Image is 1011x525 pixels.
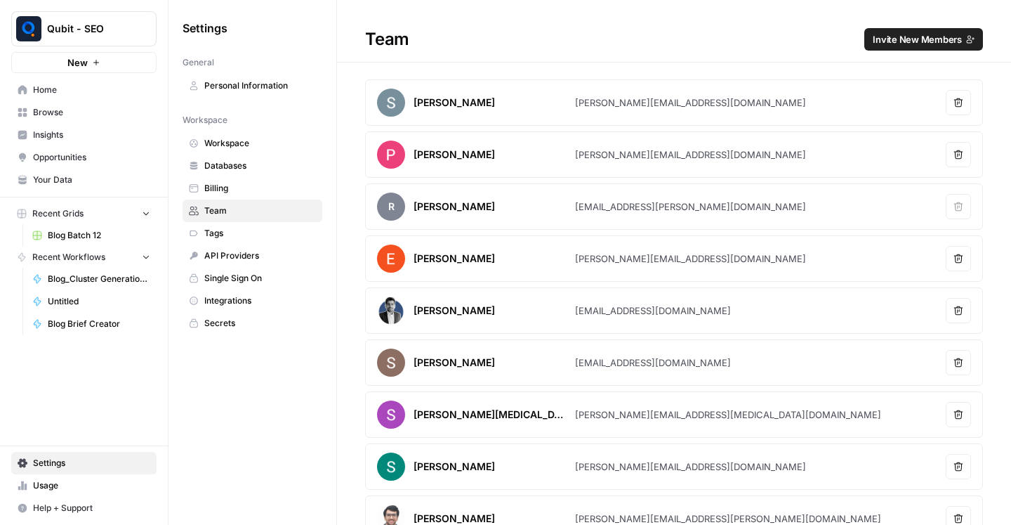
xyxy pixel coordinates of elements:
div: [PERSON_NAME] [414,252,495,266]
div: [PERSON_NAME] [414,304,495,318]
div: [PERSON_NAME] [414,460,495,474]
span: Settings [33,457,150,469]
span: R [377,193,405,221]
a: Opportunities [11,146,157,169]
a: Integrations [183,290,322,312]
img: avatar [377,297,405,325]
a: Home [11,79,157,101]
div: [EMAIL_ADDRESS][DOMAIN_NAME] [575,356,731,370]
span: General [183,56,214,69]
span: Blog Batch 12 [48,229,150,242]
div: [PERSON_NAME][EMAIL_ADDRESS][MEDICAL_DATA][DOMAIN_NAME] [575,408,881,422]
span: Recent Grids [32,207,84,220]
img: avatar [377,245,405,273]
span: Help + Support [33,502,150,514]
span: Settings [183,20,227,37]
button: Help + Support [11,497,157,519]
div: [EMAIL_ADDRESS][DOMAIN_NAME] [575,304,731,318]
div: Team [337,28,1011,51]
a: Browse [11,101,157,124]
a: Blog Brief Creator [26,313,157,335]
button: Recent Grids [11,203,157,224]
span: Untitled [48,295,150,308]
span: Single Sign On [204,272,316,285]
span: Opportunities [33,151,150,164]
span: Personal Information [204,79,316,92]
span: Home [33,84,150,96]
span: Qubit - SEO [47,22,132,36]
img: avatar [377,89,405,117]
a: Tags [183,222,322,245]
span: Workspace [204,137,316,150]
span: Invite New Members [873,32,962,46]
span: Blog Brief Creator [48,318,150,330]
div: [PERSON_NAME] [414,200,495,214]
div: [PERSON_NAME] [414,148,495,162]
div: [PERSON_NAME][EMAIL_ADDRESS][DOMAIN_NAME] [575,252,806,266]
a: Personal Information [183,74,322,97]
a: Usage [11,474,157,497]
span: Browse [33,106,150,119]
span: Secrets [204,317,316,330]
div: [PERSON_NAME] [414,356,495,370]
span: Tags [204,227,316,240]
button: Workspace: Qubit - SEO [11,11,157,46]
a: Single Sign On [183,267,322,290]
span: Your Data [33,174,150,186]
div: [EMAIL_ADDRESS][PERSON_NAME][DOMAIN_NAME] [575,200,806,214]
div: [PERSON_NAME][EMAIL_ADDRESS][DOMAIN_NAME] [575,148,806,162]
button: New [11,52,157,73]
a: Untitled [26,290,157,313]
a: Workspace [183,132,322,155]
div: [PERSON_NAME][EMAIL_ADDRESS][DOMAIN_NAME] [575,460,806,474]
span: Billing [204,182,316,195]
a: Insights [11,124,157,146]
a: Team [183,200,322,222]
a: Billing [183,177,322,200]
a: Databases [183,155,322,177]
div: [PERSON_NAME] [414,96,495,110]
a: API Providers [183,245,322,267]
button: Invite New Members [864,28,983,51]
a: Your Data [11,169,157,191]
span: Insights [33,129,150,141]
span: Team [204,205,316,217]
img: avatar [377,349,405,377]
div: [PERSON_NAME][MEDICAL_DATA] [414,408,569,422]
span: Workspace [183,114,227,127]
img: Qubit - SEO Logo [16,16,41,41]
a: Settings [11,452,157,474]
span: New [67,56,88,70]
img: avatar [377,141,405,169]
span: Usage [33,479,150,492]
span: API Providers [204,249,316,262]
div: [PERSON_NAME][EMAIL_ADDRESS][DOMAIN_NAME] [575,96,806,110]
span: Recent Workflows [32,251,105,264]
img: avatar [377,453,405,481]
span: Databases [204,160,316,172]
a: Blog_Cluster Generation V3a1 with WP Integration [Live site] [26,268,157,290]
a: Secrets [183,312,322,335]
span: Integrations [204,294,316,307]
button: Recent Workflows [11,247,157,268]
span: Blog_Cluster Generation V3a1 with WP Integration [Live site] [48,273,150,285]
a: Blog Batch 12 [26,224,157,247]
img: avatar [377,401,405,429]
